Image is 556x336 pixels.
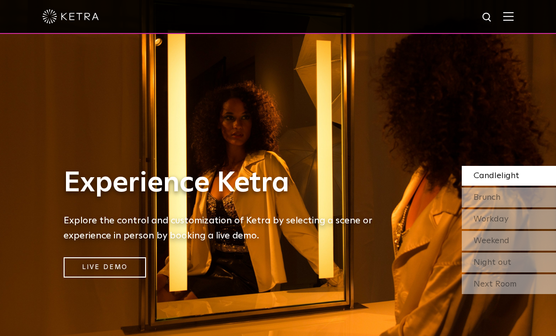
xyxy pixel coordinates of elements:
[474,237,509,245] span: Weekend
[42,9,99,24] img: ketra-logo-2019-white
[474,258,511,267] span: Night out
[64,168,398,199] h1: Experience Ketra
[503,12,514,21] img: Hamburger%20Nav.svg
[462,274,556,294] div: Next Room
[482,12,493,24] img: search icon
[474,172,519,180] span: Candlelight
[474,215,508,223] span: Workday
[474,193,500,202] span: Brunch
[64,213,398,243] h5: Explore the control and customization of Ketra by selecting a scene or experience in person by bo...
[64,257,146,278] a: Live Demo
